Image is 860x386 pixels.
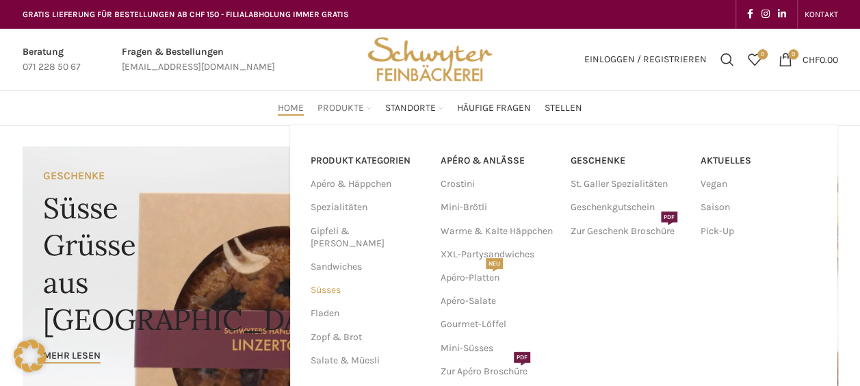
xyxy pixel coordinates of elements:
[772,46,845,73] a: 0 CHF0.00
[385,94,443,122] a: Standorte
[23,10,349,19] span: GRATIS LIEFERUNG FÜR BESTELLUNGEN AB CHF 150 - FILIALABHOLUNG IMMER GRATIS
[441,196,557,219] a: Mini-Brötli
[788,49,798,60] span: 0
[571,149,687,172] a: Geschenke
[457,94,531,122] a: Häufige Fragen
[701,149,817,172] a: Aktuelles
[441,360,557,383] a: Zur Apéro BroschürePDF
[805,1,838,28] a: KONTAKT
[757,49,768,60] span: 0
[311,279,424,302] a: Süsses
[457,102,531,115] span: Häufige Fragen
[514,352,530,363] span: PDF
[757,5,774,24] a: Instagram social link
[571,220,687,243] a: Zur Geschenk BroschürePDF
[311,326,424,349] a: Zopf & Brot
[317,102,364,115] span: Produkte
[743,5,757,24] a: Facebook social link
[311,172,424,196] a: Apéro & Häppchen
[311,255,424,279] a: Sandwiches
[385,102,436,115] span: Standorte
[23,44,81,75] a: Infobox link
[577,46,714,73] a: Einloggen / Registrieren
[441,149,557,172] a: APÉRO & ANLÄSSE
[278,102,304,115] span: Home
[311,302,424,325] a: Fladen
[363,53,497,64] a: Site logo
[278,94,304,122] a: Home
[311,149,424,172] a: PRODUKT KATEGORIEN
[317,94,372,122] a: Produkte
[741,46,768,73] a: 0
[311,349,424,372] a: Salate & Müesli
[441,313,557,336] a: Gourmet-Löffel
[363,29,497,90] img: Bäckerei Schwyter
[571,172,687,196] a: St. Galler Spezialitäten
[701,172,817,196] a: Vegan
[803,53,820,65] span: CHF
[545,102,582,115] span: Stellen
[441,266,557,289] a: Apéro-PlattenNEU
[571,196,687,219] a: Geschenkgutschein
[441,220,557,243] a: Warme & Kalte Häppchen
[798,1,845,28] div: Secondary navigation
[774,5,790,24] a: Linkedin social link
[584,55,707,64] span: Einloggen / Registrieren
[311,220,424,255] a: Gipfeli & [PERSON_NAME]
[805,10,838,19] span: KONTAKT
[441,172,557,196] a: Crostini
[701,196,817,219] a: Saison
[714,46,741,73] a: Suchen
[311,196,424,219] a: Spezialitäten
[16,94,845,122] div: Main navigation
[441,289,557,313] a: Apéro-Salate
[661,211,677,222] span: PDF
[441,337,557,360] a: Mini-Süsses
[486,258,503,269] span: NEU
[741,46,768,73] div: Meine Wunschliste
[545,94,582,122] a: Stellen
[122,44,275,75] a: Infobox link
[441,243,557,266] a: XXL-Partysandwiches
[803,53,838,65] bdi: 0.00
[701,220,817,243] a: Pick-Up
